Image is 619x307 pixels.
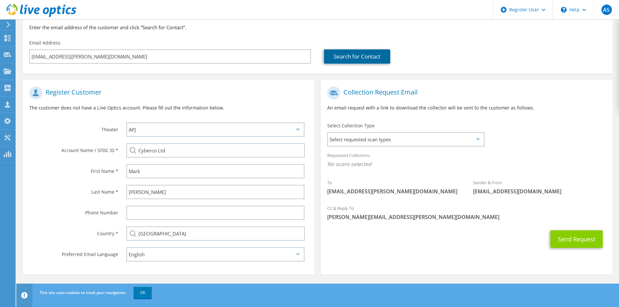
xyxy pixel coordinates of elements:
label: Phone Number [29,206,118,216]
h1: Collection Request Email [327,86,602,99]
p: The customer does not have a Live Optics account. Please fill out the information below. [29,104,308,111]
label: Email Address [29,40,60,46]
div: To [321,176,467,198]
div: Requested Collections [321,148,612,173]
span: No scans selected [327,160,606,168]
div: CC & Reply To [321,201,612,224]
span: [PERSON_NAME][EMAIL_ADDRESS][PERSON_NAME][DOMAIN_NAME] [327,213,606,221]
label: Theater [29,122,118,133]
label: Country * [29,226,118,237]
button: Send Request [550,230,603,248]
span: [EMAIL_ADDRESS][DOMAIN_NAME] [473,188,606,195]
span: [EMAIL_ADDRESS][PERSON_NAME][DOMAIN_NAME] [327,188,460,195]
span: AS [601,5,612,15]
a: Search for Contact [324,49,390,64]
h3: Enter the email address of the customer and click “Search for Contact”. [29,24,606,31]
label: First Name * [29,164,118,174]
label: Select Collection Type [327,122,375,129]
label: Account Name / SFDC ID * [29,143,118,154]
span: This site uses cookies to track your navigation. [40,290,127,295]
div: Sender & From [467,176,613,198]
svg: \n [561,7,567,13]
a: OK [134,287,152,299]
h1: Register Customer [29,86,304,99]
span: Select requested scan types [328,133,484,146]
label: Last Name * [29,185,118,195]
p: An email request with a link to download the collector will be sent to the customer as follows. [327,104,606,111]
label: Preferred Email Language [29,247,118,258]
